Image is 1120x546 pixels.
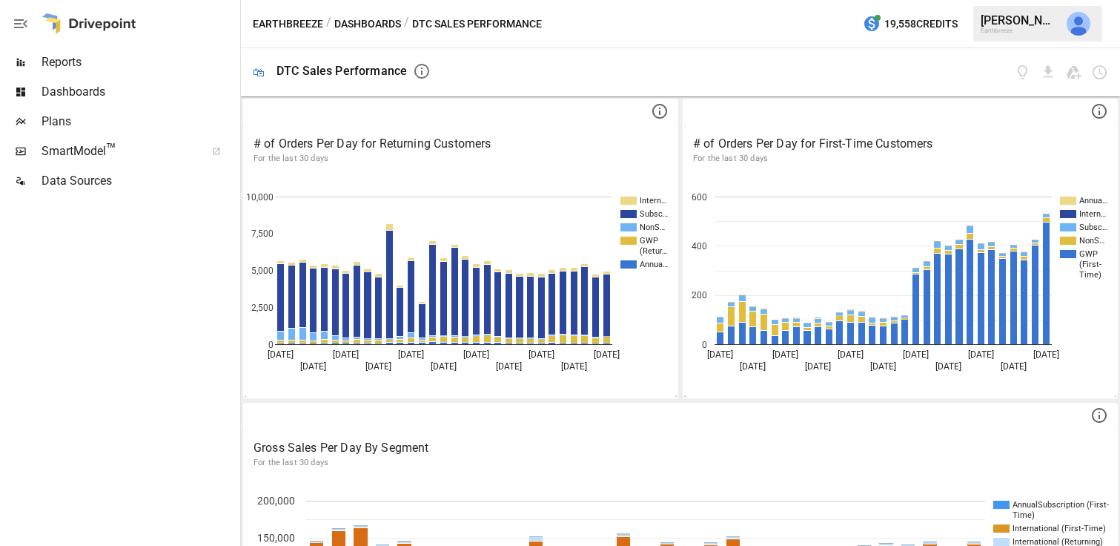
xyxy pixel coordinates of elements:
span: Dashboards [42,83,237,101]
span: 19,558 Credits [884,15,958,33]
svg: A chart. [245,174,677,397]
text: [DATE] [431,361,457,372]
text: 0 [268,340,274,350]
text: [DATE] [300,361,326,372]
text: 7,500 [251,228,274,239]
text: [DATE] [870,361,896,372]
text: 150,000 [257,532,295,544]
p: # of Orders Per Day for First-Time Customers [693,135,1107,153]
text: GWP [1079,249,1098,259]
span: ™ [106,140,116,159]
button: View documentation [1014,64,1031,81]
div: [PERSON_NAME] [981,13,1058,27]
text: 200 [692,290,707,300]
p: For the last 30 days [254,457,1107,469]
text: International (First-Time) [1013,524,1106,533]
text: [DATE] [740,361,766,372]
text: [DATE] [528,349,554,360]
text: [DATE] [463,349,489,360]
text: [DATE] [398,349,424,360]
text: Intern… [1079,209,1106,219]
text: [DATE] [1033,349,1059,360]
span: SmartModel [42,142,196,160]
text: Annua… [1079,196,1107,205]
text: Subsc… [640,209,668,219]
text: Subsc… [1079,223,1107,232]
p: Gross Sales Per Day By Segment [254,439,1107,457]
text: GWP [640,236,658,246]
button: Save as Google Doc [1065,64,1082,81]
text: [DATE] [903,349,929,360]
button: Earthbreeze [253,15,323,33]
text: [DATE] [838,349,864,360]
text: (First- [1079,260,1101,269]
text: (Retur… [640,246,667,256]
text: [DATE] [594,349,620,360]
text: [DATE] [561,361,587,372]
p: For the last 30 days [693,153,1107,165]
text: Annua… [640,260,668,269]
text: [DATE] [935,361,961,372]
div: / [326,15,331,33]
text: [DATE] [968,349,994,360]
div: DTC Sales Performance [276,64,407,78]
button: Ginger Lamb [1058,3,1099,45]
text: [DATE] [333,349,359,360]
text: NonS… [1079,236,1104,246]
button: Dashboards [334,15,401,33]
text: 10,000 [246,192,274,203]
span: Plans [42,113,237,131]
button: 19,558Credits [857,10,964,38]
div: / [404,15,409,33]
text: 200,000 [257,495,295,507]
p: For the last 30 days [254,153,668,165]
text: Intern… [640,196,666,205]
text: [DATE] [772,349,798,360]
text: [DATE] [707,349,733,360]
button: Download dashboard [1040,64,1057,81]
text: 400 [692,241,707,251]
text: 5,000 [251,266,274,276]
svg: A chart. [684,174,1116,397]
text: [DATE] [365,361,391,372]
text: AnnualSubscription (First- [1013,500,1109,510]
img: Ginger Lamb [1067,12,1090,36]
text: [DATE] [805,361,831,372]
text: Time) [1079,270,1101,280]
text: NonS… [640,223,665,232]
button: Schedule dashboard [1091,64,1108,81]
text: [DATE] [1001,361,1027,372]
text: Time) [1013,510,1035,520]
text: 0 [702,340,707,350]
p: # of Orders Per Day for Returning Customers [254,135,668,153]
text: [DATE] [268,349,294,360]
text: [DATE] [496,361,522,372]
text: 600 [692,192,707,203]
text: 2,500 [251,303,274,313]
span: Reports [42,53,237,71]
span: Data Sources [42,172,237,190]
div: 🛍 [253,65,265,79]
div: Earthbreeze [981,27,1058,34]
